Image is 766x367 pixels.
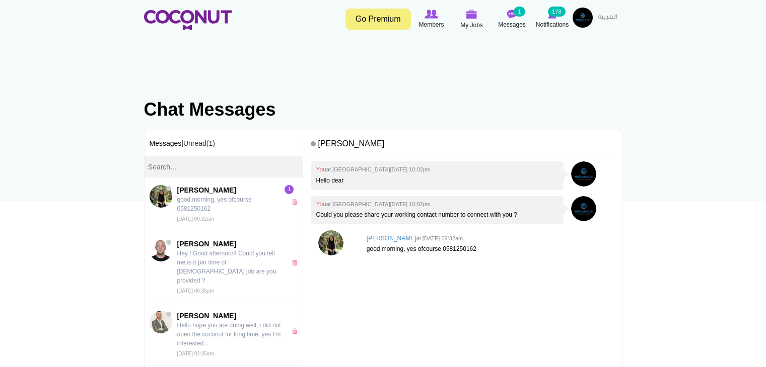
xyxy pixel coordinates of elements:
[536,20,569,30] span: Notifications
[144,100,622,120] h1: Chat Messages
[316,211,559,219] p: Could you please share your working contact number to connect with you ?
[460,20,483,30] span: My Jobs
[181,139,215,147] span: |
[292,199,300,205] a: x
[177,239,281,249] span: [PERSON_NAME]
[452,8,492,31] a: My Jobs My Jobs
[425,10,438,19] img: Browse Members
[367,245,609,253] p: good morning, yes ofcourse 0581250162
[285,185,294,194] span: 1
[492,8,532,31] a: Messages Messages 1
[411,8,452,31] a: Browse Members Members
[326,201,431,207] small: at [GEOGRAPHIC_DATA][DATE] 10:02pm
[532,8,573,31] a: Notifications Notifications 178
[177,321,281,348] p: Hello hope you are doing well, i did not open the coconut for long time, yes I'm interested...
[145,130,303,156] h3: Messages
[150,311,172,333] img: Devi Bode
[292,328,300,334] a: x
[311,135,614,157] h4: [PERSON_NAME]
[145,156,303,177] input: Search...
[177,288,214,294] small: [DATE] 06:35pm
[593,8,622,28] a: العربية
[466,10,477,19] img: My Jobs
[419,20,444,30] span: Members
[345,9,411,30] a: Go Premium
[177,195,281,213] p: good morning, yes ofcourse 0581250162
[326,166,431,172] small: at [GEOGRAPHIC_DATA][DATE] 10:02pm
[145,303,303,366] a: Devi Bode[PERSON_NAME] Hello hope you are doing well, i did not open the coconut for long time, y...
[177,311,281,321] span: [PERSON_NAME]
[150,239,172,261] img: Maxim Nakov
[177,185,281,195] span: [PERSON_NAME]
[514,7,525,17] small: 1
[367,235,609,242] h4: [PERSON_NAME]
[416,235,463,241] small: at [DATE] 09:32am
[548,10,556,19] img: Notifications
[145,231,303,303] a: Maxim Nakov[PERSON_NAME] Hey ! Good afternoon! Could you tell me is it par time of [DEMOGRAPHIC_D...
[177,249,281,285] p: Hey ! Good afternoon! Could you tell me is it par time of [DEMOGRAPHIC_DATA] job are you provided ?
[316,166,559,173] h4: You
[177,351,214,356] small: [DATE] 02:35am
[548,7,565,17] small: 178
[316,176,559,185] p: Hello dear
[177,216,214,222] small: [DATE] 09:32am
[183,139,215,147] a: Unread(1)
[144,10,232,30] img: Home
[292,260,300,265] a: x
[150,185,172,208] img: chloe buyssens
[316,201,559,208] h4: You
[507,10,517,19] img: Messages
[145,177,303,231] a: chloe buyssens[PERSON_NAME] good morning, yes ofcourse 0581250162 [DATE] 09:32am1
[498,20,526,30] span: Messages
